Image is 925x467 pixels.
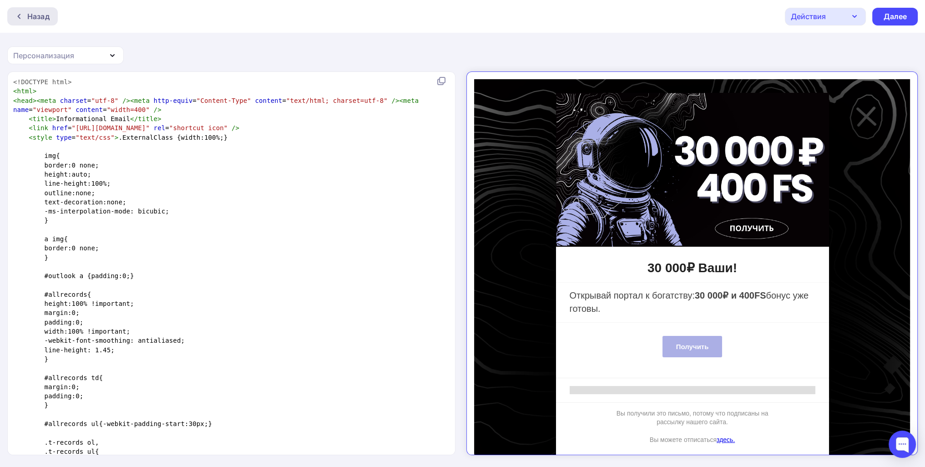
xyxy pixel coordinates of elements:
[33,87,37,95] span: >
[107,106,150,113] span: "width=400"
[221,211,292,221] strong: 30 000₽ и 400FS
[13,124,239,132] span: = =
[139,330,298,365] div: Вы получили это письмо, потому что подписаны на рассылку нашего сайта. Вы можете отписаться
[13,152,60,159] span: img{
[13,300,134,307] span: height:100% !important;
[13,189,95,197] span: outline:none;
[169,124,228,132] span: "shortcut icon"
[13,78,72,86] span: <!DOCTYPE html>
[60,97,87,104] span: charset
[13,134,227,141] span: = .ExternalClass {width:100%;}
[7,46,124,64] button: Персонализация
[115,134,119,141] span: >
[785,8,866,25] button: Действия
[122,97,134,104] span: /><
[13,235,68,243] span: a img{
[13,87,17,95] span: <
[197,97,251,104] span: "Content-Type"
[13,448,99,455] span: .t-records ul{
[154,106,162,113] span: />
[13,337,185,344] span: -webkit-font-smoothing: antialiased;
[154,124,166,132] span: rel
[13,346,115,354] span: line-height: 1.45;
[17,87,33,95] span: html
[130,115,138,122] span: </
[52,115,56,122] span: >
[188,257,248,278] a: Получить
[76,106,103,113] span: content
[13,439,99,446] span: .t-records ol,
[255,97,282,104] span: content
[13,309,80,316] span: margin:0;
[232,124,239,132] span: />
[72,124,150,132] span: "[URL][DOMAIN_NAME]"
[29,134,33,141] span: <
[33,115,52,122] span: title
[13,208,169,215] span: -ms-interpolation-mode: bicubic;
[82,14,355,168] img: 1.png
[13,355,48,363] span: }
[13,106,29,113] span: name
[27,11,50,22] div: Назад
[13,420,212,427] span: #allrecords ul{-webkit-padding-start:30px;}
[13,97,17,104] span: <
[33,106,72,113] span: "viewport"
[13,319,83,326] span: padding:0;
[243,357,261,364] a: здесь.
[13,254,48,261] span: }
[96,181,341,196] div: 30 000₽ Ваши!
[13,383,80,391] span: margin:0;
[157,115,162,122] span: >
[33,124,48,132] span: link
[13,392,83,400] span: padding:0;
[91,97,118,104] span: "utf-8"
[391,97,403,104] span: /><
[13,272,134,279] span: #outlook a {padding:0;}
[29,124,33,132] span: <
[13,50,74,61] div: Персонализация
[13,162,99,169] span: border:0 none;
[154,97,193,104] span: http-equiv
[29,115,33,122] span: <
[883,11,907,22] div: Далее
[791,11,826,22] div: Действия
[13,171,91,178] span: height:auto;
[96,210,341,236] div: Открывай портал к богатству: бонус уже готовы.
[56,134,71,141] span: type
[13,374,103,381] span: #allrecords td{
[13,97,423,113] span: = = = = =
[286,97,388,104] span: "text/html; charset=utf-8"
[134,97,150,104] span: meta
[13,328,130,335] span: width:100% !important;
[13,180,111,187] span: line-height:100%;
[76,134,115,141] span: "text/css"
[13,244,99,252] span: border:0 none;
[40,97,56,104] span: meta
[52,124,68,132] span: href
[13,291,91,298] span: #allrecords{
[33,134,52,141] span: style
[17,97,33,104] span: head
[13,115,162,122] span: Informational Email
[33,97,40,104] span: ><
[138,115,157,122] span: title
[403,97,419,104] span: meta
[13,401,48,409] span: }
[13,198,126,206] span: text-decoration:none;
[13,217,48,224] span: }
